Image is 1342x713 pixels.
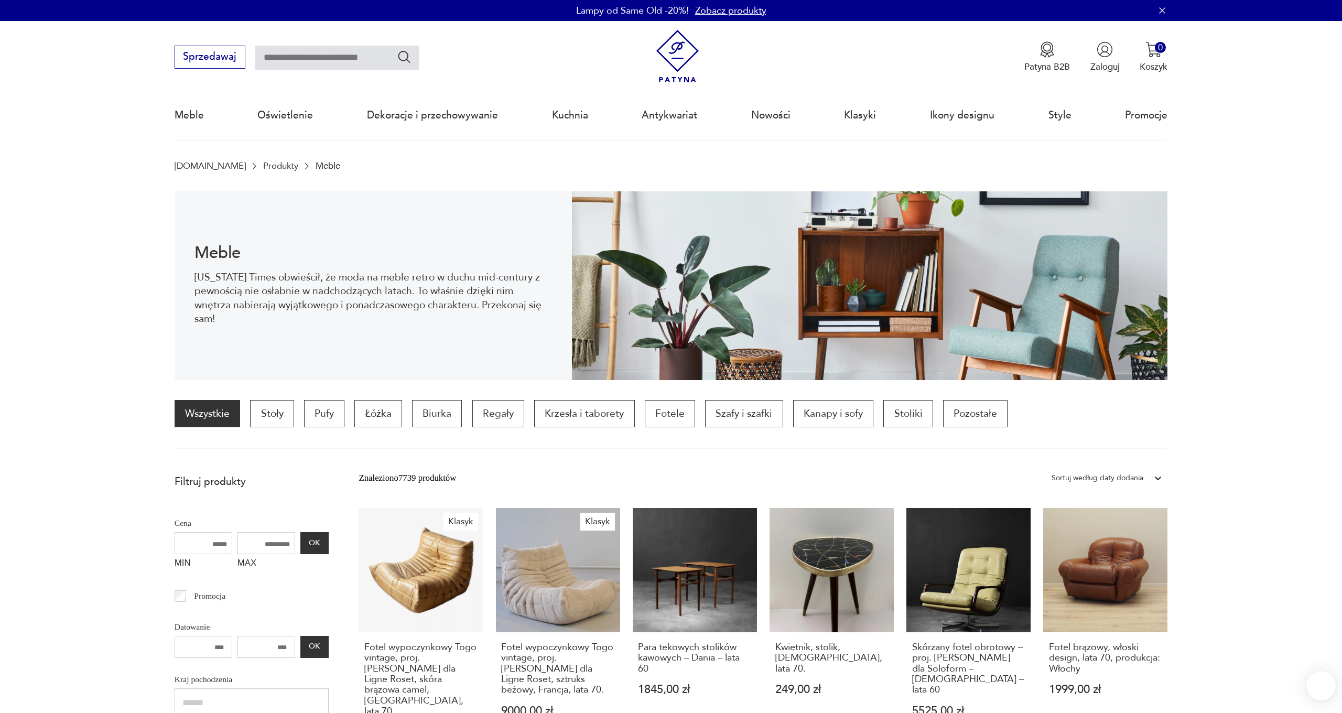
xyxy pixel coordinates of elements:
div: 0 [1155,42,1166,53]
button: OK [300,532,329,554]
p: Promocja [194,589,225,603]
label: MAX [237,554,295,574]
a: Sprzedawaj [175,53,245,62]
a: Fotele [645,400,695,427]
p: Filtruj produkty [175,475,329,489]
p: 1845,00 zł [638,684,751,695]
a: Stoliki [883,400,933,427]
label: MIN [175,554,232,574]
a: Kanapy i sofy [793,400,873,427]
h1: Meble [194,245,551,261]
p: [US_STATE] Times obwieścił, że moda na meble retro w duchu mid-century z pewnością nie osłabnie w... [194,271,551,326]
img: Ikona koszyka [1145,41,1162,58]
h3: Para tekowych stolików kawowych – Dania – lata 60 [638,642,751,674]
button: Zaloguj [1090,41,1120,73]
a: Klasyki [844,91,876,139]
a: Meble [175,91,204,139]
p: Zaloguj [1090,61,1120,73]
p: 1999,00 zł [1049,684,1162,695]
a: Produkty [263,161,298,171]
a: Nowości [751,91,791,139]
button: Szukaj [397,49,412,64]
a: Kuchnia [552,91,588,139]
img: Patyna - sklep z meblami i dekoracjami vintage [651,30,704,83]
p: Koszyk [1140,61,1167,73]
a: Promocje [1125,91,1167,139]
a: Pufy [304,400,344,427]
img: Ikonka użytkownika [1097,41,1113,58]
a: Ikona medaluPatyna B2B [1024,41,1070,73]
a: Pozostałe [943,400,1008,427]
a: Dekoracje i przechowywanie [367,91,498,139]
h3: Kwietnik, stolik, [DEMOGRAPHIC_DATA], lata 70. [775,642,889,674]
p: Cena [175,516,329,530]
button: 0Koszyk [1140,41,1167,73]
h3: Skórzany fotel obrotowy – proj. [PERSON_NAME] dla Soloform – [DEMOGRAPHIC_DATA] – lata 60 [912,642,1025,696]
a: Krzesła i taborety [534,400,634,427]
h3: Fotel wypoczynkowy Togo vintage, proj. [PERSON_NAME] dla Ligne Roset, sztruks beżowy, Francja, la... [501,642,614,696]
a: Biurka [412,400,462,427]
p: Meble [316,161,340,171]
a: Regały [472,400,524,427]
a: Ikony designu [930,91,994,139]
a: Style [1048,91,1072,139]
iframe: Smartsupp widget button [1306,671,1336,700]
a: [DOMAIN_NAME] [175,161,246,171]
p: Lampy od Same Old -20%! [576,4,689,17]
div: Sortuj według daty dodania [1052,471,1143,485]
p: Datowanie [175,620,329,634]
img: Ikona medalu [1039,41,1055,58]
a: Antykwariat [642,91,697,139]
a: Zobacz produkty [695,4,766,17]
p: 249,00 zł [775,684,889,695]
a: Oświetlenie [257,91,313,139]
a: Wszystkie [175,400,240,427]
h3: Fotel brązowy, włoski design, lata 70, produkcja: Włochy [1049,642,1162,674]
button: OK [300,636,329,658]
p: Kraj pochodzenia [175,673,329,686]
button: Sprzedawaj [175,46,245,69]
a: Szafy i szafki [705,400,783,427]
img: Meble [572,191,1168,380]
a: Łóżka [354,400,402,427]
a: Stoły [250,400,294,427]
div: Znaleziono 7739 produktów [359,471,456,485]
p: Patyna B2B [1024,61,1070,73]
button: Patyna B2B [1024,41,1070,73]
